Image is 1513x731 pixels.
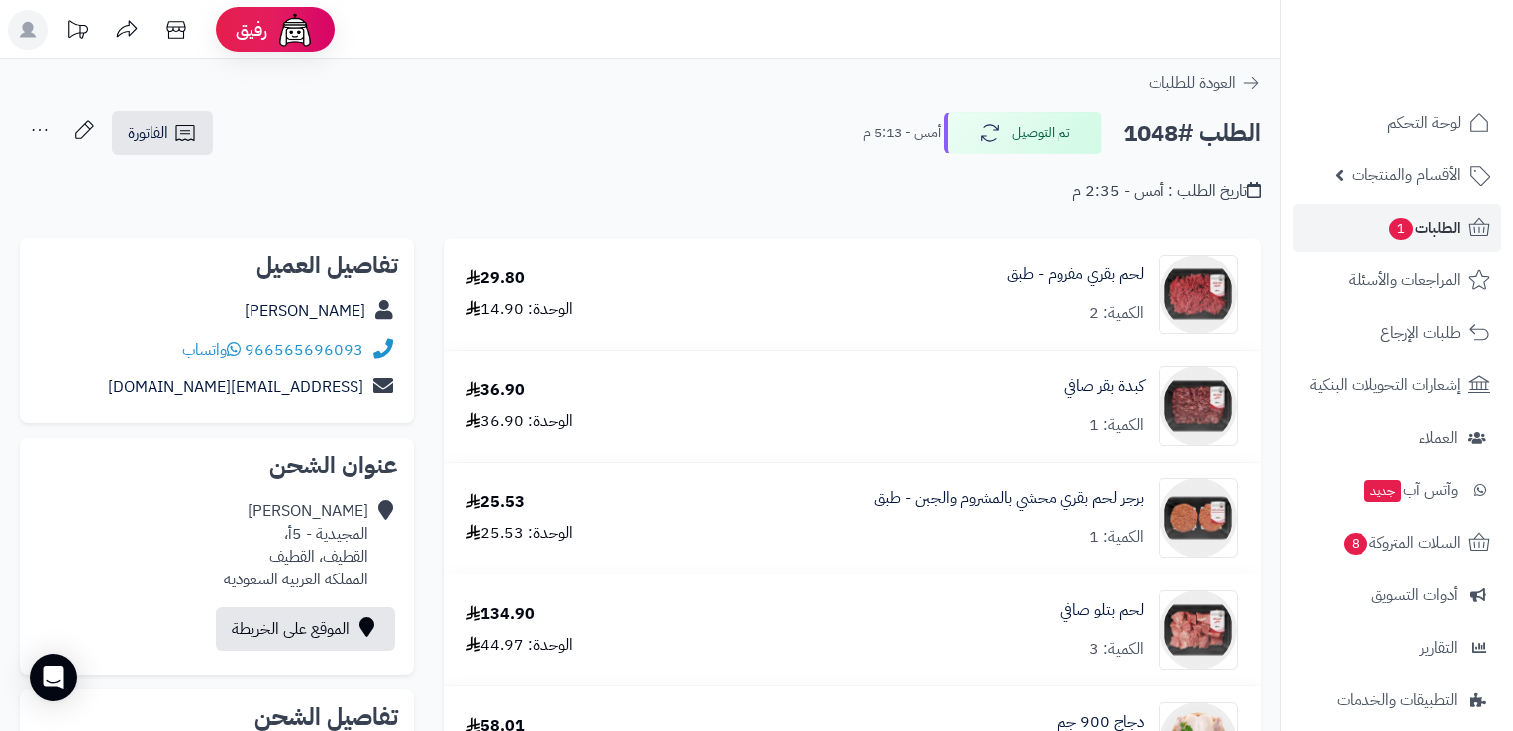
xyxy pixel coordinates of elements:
[1352,161,1461,189] span: الأقسام والمنتجات
[874,487,1144,510] a: برجر لحم بقري محشي بالمشروم والجبن - طبق
[1293,624,1501,672] a: التقارير
[245,299,365,323] a: [PERSON_NAME]
[224,500,368,590] div: [PERSON_NAME] المجيدية - 5أ، القطيف، القطيف المملكة العربية السعودية
[1362,476,1458,504] span: وآتس آب
[1389,218,1414,241] span: 1
[1123,113,1261,154] h2: الطلب #1048
[863,123,941,143] small: أمس - 5:13 م
[1149,71,1261,95] a: العودة للطلبات
[1293,519,1501,567] a: السلات المتروكة8
[1387,214,1461,242] span: الطلبات
[1089,638,1144,661] div: الكمية: 3
[1349,266,1461,294] span: المراجعات والأسئلة
[1160,255,1237,334] img: 514_686656ef5e423_8e895cc8-90x90.png
[944,112,1102,154] button: تم التوصيل
[1064,375,1144,398] a: كبدة بقر صافي
[466,522,573,545] div: الوحدة: 25.53
[1072,180,1261,203] div: تاريخ الطلب : أمس - 2:35 م
[1344,533,1368,556] span: 8
[1160,478,1237,558] img: 546_686656f9a5c05_09108c70-90x90.png
[1371,581,1458,609] span: أدوات التسويق
[1089,526,1144,549] div: الكمية: 1
[1342,529,1461,557] span: السلات المتروكة
[1293,467,1501,514] a: وآتس آبجديد
[1007,263,1144,286] a: لحم بقري مفروم - طبق
[466,491,525,514] div: 25.53
[466,634,573,657] div: الوحدة: 44.97
[466,298,573,321] div: الوحدة: 14.90
[52,10,102,54] a: تحديثات المنصة
[36,705,398,729] h2: تفاصيل الشحن
[1337,686,1458,714] span: التطبيقات والخدمات
[30,654,77,701] div: Open Intercom Messenger
[1364,480,1401,502] span: جديد
[466,603,535,626] div: 134.90
[36,454,398,477] h2: عنوان الشحن
[128,121,168,145] span: الفاتورة
[1293,309,1501,357] a: طلبات الإرجاع
[275,10,315,50] img: ai-face.png
[1293,572,1501,619] a: أدوات التسويق
[1310,371,1461,399] span: إشعارات التحويلات البنكية
[466,379,525,402] div: 36.90
[36,254,398,277] h2: تفاصيل العميل
[1149,71,1236,95] span: العودة للطلبات
[1293,414,1501,462] a: العملاء
[245,338,363,362] a: 966565696093
[1293,99,1501,147] a: لوحة التحكم
[1293,362,1501,409] a: إشعارات التحويلات البنكية
[1160,590,1237,670] img: 573_6866570434991_a7f302e9-90x90.png
[1293,677,1501,724] a: التطبيقات والخدمات
[1089,302,1144,325] div: الكمية: 2
[1419,424,1458,452] span: العملاء
[1420,634,1458,662] span: التقارير
[108,375,363,399] a: [EMAIL_ADDRESS][DOMAIN_NAME]
[1380,319,1461,347] span: طلبات الإرجاع
[1387,109,1461,137] span: لوحة التحكم
[216,607,395,651] a: الموقع على الخريطة
[466,410,573,433] div: الوحدة: 36.90
[1089,414,1144,437] div: الكمية: 1
[1378,15,1494,56] img: logo-2.png
[1293,204,1501,252] a: الطلبات1
[466,267,525,290] div: 29.80
[236,18,267,42] span: رفيق
[112,111,213,155] a: الفاتورة
[1293,257,1501,304] a: المراجعات والأسئلة
[1160,366,1237,446] img: 535_686656f82f5b0_1e720018-90x90.png
[1060,599,1144,622] a: لحم بتلو صافي
[182,338,241,362] a: واتساب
